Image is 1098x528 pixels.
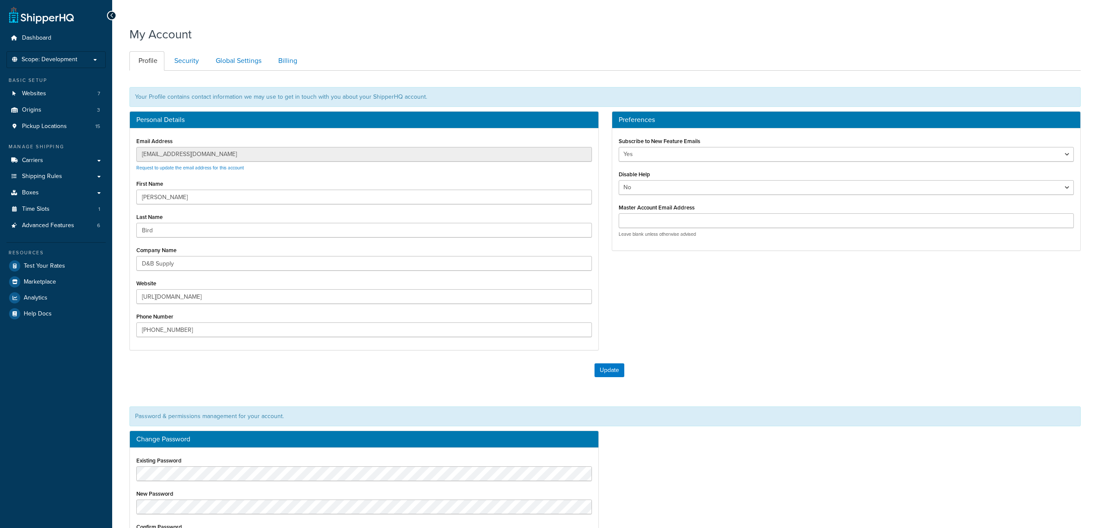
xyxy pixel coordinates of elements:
[24,310,52,318] span: Help Docs
[619,204,695,211] label: Master Account Email Address
[619,171,650,178] label: Disable Help
[22,173,62,180] span: Shipping Rules
[136,214,163,220] label: Last Name
[22,123,67,130] span: Pickup Locations
[129,406,1081,426] div: Password & permissions management for your account.
[207,51,268,71] a: Global Settings
[24,262,65,270] span: Test Your Rates
[24,278,56,286] span: Marketplace
[6,143,106,150] div: Manage Shipping
[136,181,163,187] label: First Name
[619,231,1074,237] p: Leave blank unless otherwise advised
[6,77,106,84] div: Basic Setup
[136,164,244,171] a: Request to update the email address for this account
[269,51,304,71] a: Billing
[136,435,592,443] h3: Change Password
[595,363,624,377] button: Update
[6,274,106,290] a: Marketplace
[98,206,100,213] span: 1
[6,102,106,118] li: Origins
[6,119,106,134] li: Pickup Locations
[129,87,1081,107] div: Your Profile contains contact information we may use to get in touch with you about your ShipperH...
[136,138,173,144] label: Email Address
[129,51,164,71] a: Profile
[6,153,106,169] a: Carriers
[97,106,100,114] span: 3
[6,218,106,234] li: Advanced Features
[136,313,173,320] label: Phone Number
[9,6,74,24] a: ShipperHQ Home
[136,247,176,253] label: Company Name
[22,189,39,197] span: Boxes
[619,116,1074,124] h3: Preferences
[22,222,74,229] span: Advanced Features
[6,258,106,274] a: Test Your Rates
[6,185,106,201] a: Boxes
[97,222,100,229] span: 6
[6,306,106,322] a: Help Docs
[6,102,106,118] a: Origins 3
[6,290,106,306] a: Analytics
[6,30,106,46] a: Dashboard
[6,218,106,234] a: Advanced Features 6
[6,86,106,102] a: Websites 7
[95,123,100,130] span: 15
[136,457,182,464] label: Existing Password
[24,294,47,302] span: Analytics
[6,249,106,256] div: Resources
[136,280,156,287] label: Website
[6,169,106,184] a: Shipping Rules
[619,138,700,144] label: Subscribe to New Feature Emails
[136,116,592,124] h3: Personal Details
[22,56,77,63] span: Scope: Development
[6,201,106,217] li: Time Slots
[165,51,206,71] a: Security
[6,201,106,217] a: Time Slots 1
[22,90,46,97] span: Websites
[98,90,100,97] span: 7
[136,491,173,497] label: New Password
[22,157,43,164] span: Carriers
[6,119,106,134] a: Pickup Locations 15
[6,86,106,102] li: Websites
[129,26,192,43] h1: My Account
[22,206,50,213] span: Time Slots
[22,106,41,114] span: Origins
[22,34,51,42] span: Dashboard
